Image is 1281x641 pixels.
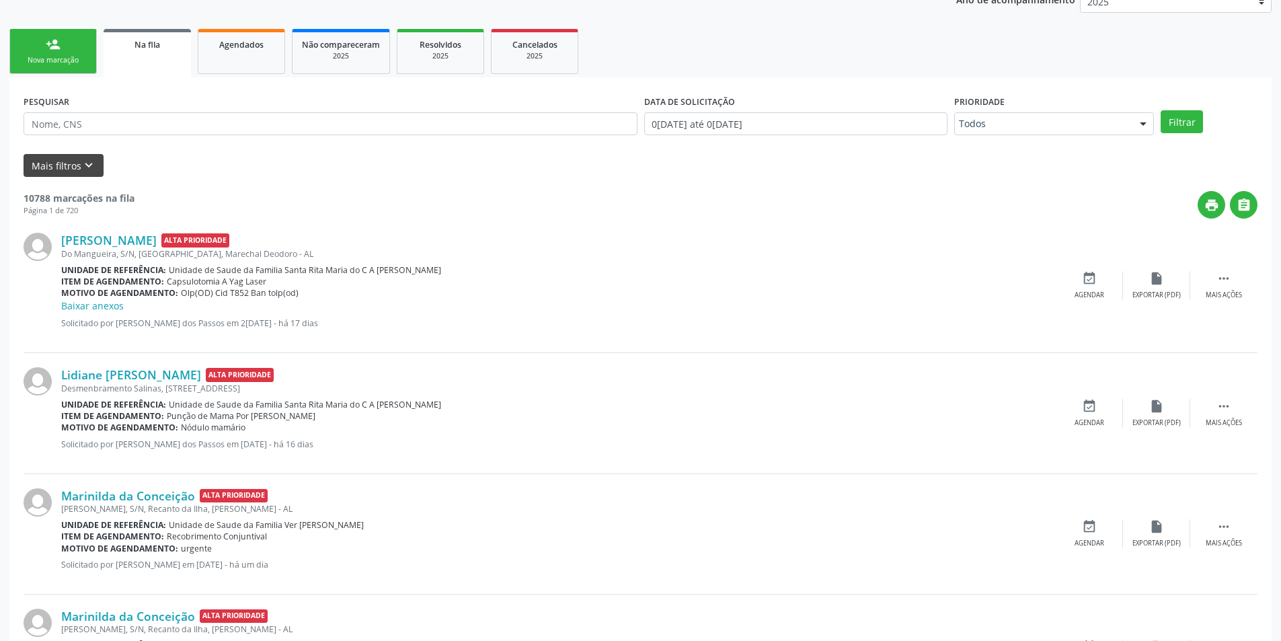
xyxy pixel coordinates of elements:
[181,422,245,433] span: Nódulo mamário
[161,233,229,248] span: Alta Prioridade
[181,287,299,299] span: Olp(OD) Cid T852 Ban tolp(od)
[1082,519,1097,534] i: event_available
[61,410,164,422] b: Item de agendamento:
[1206,291,1242,300] div: Mais ações
[61,264,166,276] b: Unidade de referência:
[167,276,266,287] span: Capsulotomia A Yag Laser
[24,91,69,112] label: PESQUISAR
[1075,291,1104,300] div: Agendar
[1237,198,1251,213] i: 
[169,519,364,531] span: Unidade de Saude da Familia Ver [PERSON_NAME]
[61,503,1056,515] div: [PERSON_NAME], S/N, Recanto da Ilha, [PERSON_NAME] - AL
[169,399,441,410] span: Unidade de Saude da Familia Santa Rita Maria do C A [PERSON_NAME]
[61,317,1056,329] p: Solicitado por [PERSON_NAME] dos Passos em 2[DATE] - há 17 dias
[644,91,735,112] label: DATA DE SOLICITAÇÃO
[24,154,104,178] button: Mais filtroskeyboard_arrow_down
[1216,271,1231,286] i: 
[24,488,52,517] img: img
[24,609,52,637] img: img
[81,158,96,173] i: keyboard_arrow_down
[302,39,380,50] span: Não compareceram
[169,264,441,276] span: Unidade de Saude da Familia Santa Rita Maria do C A [PERSON_NAME]
[61,439,1056,450] p: Solicitado por [PERSON_NAME] dos Passos em [DATE] - há 16 dias
[61,624,1056,635] div: [PERSON_NAME], S/N, Recanto da Ilha, [PERSON_NAME] - AL
[302,51,380,61] div: 2025
[61,488,195,503] a: Marinilda da Conceição
[1149,399,1164,414] i: insert_drive_file
[1206,418,1242,428] div: Mais ações
[61,383,1056,394] div: Desmenbramento Salinas, [STREET_ADDRESS]
[61,299,124,312] a: Baixar anexos
[200,609,268,624] span: Alta Prioridade
[134,39,160,50] span: Na fila
[1075,418,1104,428] div: Agendar
[24,233,52,261] img: img
[61,531,164,542] b: Item de agendamento:
[20,55,87,65] div: Nova marcação
[61,287,178,299] b: Motivo de agendamento:
[61,367,201,382] a: Lidiane [PERSON_NAME]
[61,248,1056,260] div: Do Mangueira, S/N, [GEOGRAPHIC_DATA], Marechal Deodoro - AL
[1206,539,1242,548] div: Mais ações
[501,51,568,61] div: 2025
[200,489,268,503] span: Alta Prioridade
[954,91,1005,112] label: Prioridade
[1082,271,1097,286] i: event_available
[61,559,1056,570] p: Solicitado por [PERSON_NAME] em [DATE] - há um dia
[1230,191,1257,219] button: 
[219,39,264,50] span: Agendados
[61,233,157,248] a: [PERSON_NAME]
[1075,539,1104,548] div: Agendar
[61,519,166,531] b: Unidade de referência:
[61,609,195,624] a: Marinilda da Conceição
[1161,110,1203,133] button: Filtrar
[61,399,166,410] b: Unidade de referência:
[167,531,267,542] span: Recobrimento Conjuntival
[1149,519,1164,534] i: insert_drive_file
[24,367,52,395] img: img
[1082,399,1097,414] i: event_available
[420,39,461,50] span: Resolvidos
[1149,271,1164,286] i: insert_drive_file
[61,543,178,554] b: Motivo de agendamento:
[1204,198,1219,213] i: print
[1216,399,1231,414] i: 
[61,276,164,287] b: Item de agendamento:
[24,205,134,217] div: Página 1 de 720
[24,192,134,204] strong: 10788 marcações na fila
[512,39,557,50] span: Cancelados
[1132,291,1181,300] div: Exportar (PDF)
[181,543,212,554] span: urgente
[1132,418,1181,428] div: Exportar (PDF)
[644,112,947,135] input: Selecione um intervalo
[167,410,315,422] span: Punção de Mama Por [PERSON_NAME]
[1216,519,1231,534] i: 
[24,112,637,135] input: Nome, CNS
[407,51,474,61] div: 2025
[206,368,274,382] span: Alta Prioridade
[1132,539,1181,548] div: Exportar (PDF)
[1198,191,1225,219] button: print
[46,37,61,52] div: person_add
[61,422,178,433] b: Motivo de agendamento:
[959,117,1126,130] span: Todos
